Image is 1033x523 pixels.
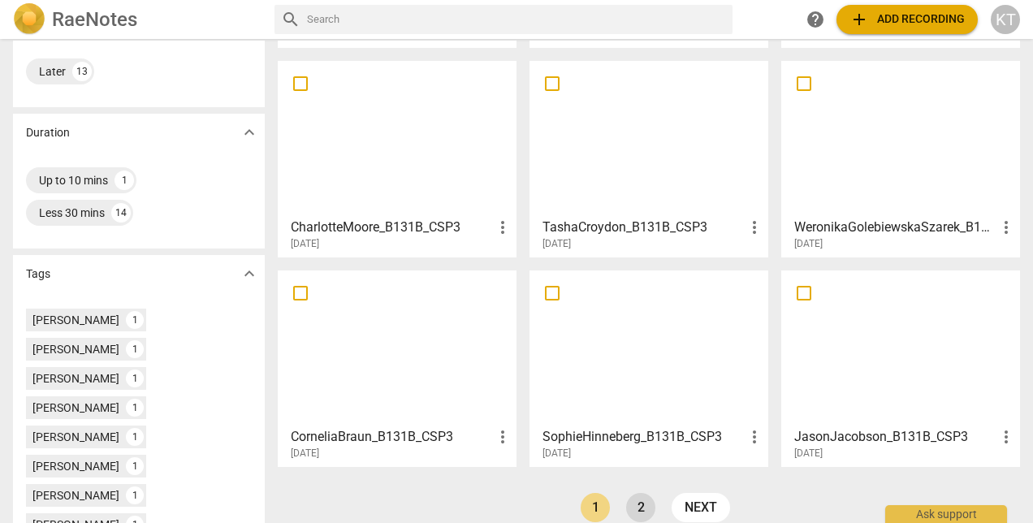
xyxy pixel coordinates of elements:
[72,62,92,81] div: 13
[26,266,50,283] p: Tags
[794,237,823,251] span: [DATE]
[126,311,144,329] div: 1
[996,218,1016,237] span: more_vert
[291,447,319,460] span: [DATE]
[237,261,261,286] button: Show more
[745,218,764,237] span: more_vert
[794,218,996,237] h3: WeronikaGolebiewskaSzarek_B131B_CSP3
[13,3,261,36] a: LogoRaeNotes
[281,10,300,29] span: search
[32,429,119,445] div: [PERSON_NAME]
[542,237,571,251] span: [DATE]
[126,340,144,358] div: 1
[794,427,996,447] h3: JasonJacobson_B131B_CSP3
[13,3,45,36] img: Logo
[126,399,144,417] div: 1
[283,67,511,250] a: CharlotteMoore_B131B_CSP3[DATE]
[240,264,259,283] span: expand_more
[111,203,131,223] div: 14
[283,276,511,460] a: CorneliaBraun_B131B_CSP3[DATE]
[126,370,144,387] div: 1
[32,341,119,357] div: [PERSON_NAME]
[542,427,745,447] h3: SophieHinneberg_B131B_CSP3
[237,120,261,145] button: Show more
[996,427,1016,447] span: more_vert
[126,457,144,475] div: 1
[32,370,119,387] div: [PERSON_NAME]
[672,493,730,522] a: next
[32,458,119,474] div: [PERSON_NAME]
[849,10,869,29] span: add
[291,237,319,251] span: [DATE]
[240,123,259,142] span: expand_more
[32,487,119,504] div: [PERSON_NAME]
[535,67,763,250] a: TashaCroydon_B131B_CSP3[DATE]
[542,447,571,460] span: [DATE]
[307,6,726,32] input: Search
[26,124,70,141] p: Duration
[745,427,764,447] span: more_vert
[581,493,610,522] a: Page 1 is your current page
[52,8,137,31] h2: RaeNotes
[801,5,830,34] a: Help
[291,427,493,447] h3: CorneliaBraun_B131B_CSP3
[849,10,965,29] span: Add recording
[787,276,1014,460] a: JasonJacobson_B131B_CSP3[DATE]
[787,67,1014,250] a: WeronikaGolebiewskaSzarek_B131B_CSP3[DATE]
[291,218,493,237] h3: CharlotteMoore_B131B_CSP3
[39,205,105,221] div: Less 30 mins
[626,493,655,522] a: Page 2
[126,428,144,446] div: 1
[32,312,119,328] div: [PERSON_NAME]
[991,5,1020,34] button: KT
[806,10,825,29] span: help
[836,5,978,34] button: Upload
[885,505,1007,523] div: Ask support
[115,171,134,190] div: 1
[39,172,108,188] div: Up to 10 mins
[39,63,66,80] div: Later
[126,486,144,504] div: 1
[535,276,763,460] a: SophieHinneberg_B131B_CSP3[DATE]
[493,218,512,237] span: more_vert
[493,427,512,447] span: more_vert
[794,447,823,460] span: [DATE]
[542,218,745,237] h3: TashaCroydon_B131B_CSP3
[32,400,119,416] div: [PERSON_NAME]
